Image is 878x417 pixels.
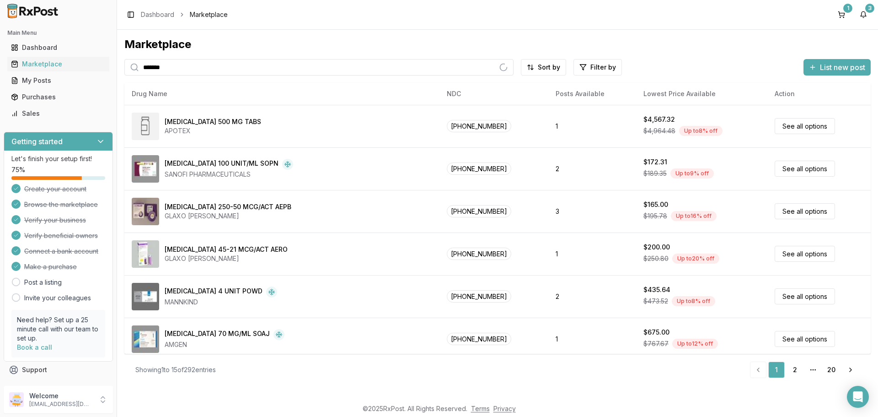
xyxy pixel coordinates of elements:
a: Dashboard [141,10,174,19]
img: User avatar [9,392,24,407]
div: 1 [843,4,852,13]
a: See all options [775,246,835,262]
th: Posts Available [548,83,636,105]
span: Marketplace [190,10,228,19]
div: GLAXO [PERSON_NAME] [165,211,291,221]
div: [MEDICAL_DATA] 70 MG/ML SOAJ [165,329,270,340]
td: 1 [548,233,636,275]
div: $165.00 [643,200,668,209]
td: 2 [548,275,636,318]
button: Marketplace [4,57,113,71]
img: Aimovig 70 MG/ML SOAJ [132,325,159,353]
div: GLAXO [PERSON_NAME] [165,254,288,263]
div: $200.00 [643,243,670,252]
a: Dashboard [7,39,109,56]
p: Need help? Set up a 25 minute call with our team to set up. [17,315,100,343]
span: $189.35 [643,169,667,178]
div: Up to 9 % off [670,168,714,179]
button: Support [4,362,113,378]
th: Drug Name [124,83,439,105]
div: SANOFI PHARMACEUTICALS [165,170,293,179]
a: See all options [775,161,835,177]
div: [MEDICAL_DATA] 45-21 MCG/ACT AERO [165,245,288,254]
button: My Posts [4,73,113,88]
button: 3 [856,7,871,22]
span: Verify beneficial owners [24,231,98,240]
div: Up to 20 % off [672,254,719,264]
div: Up to 16 % off [671,211,717,221]
div: Up to 8 % off [679,126,723,136]
div: Purchases [11,92,106,102]
div: $172.31 [643,157,667,167]
span: $4,964.48 [643,126,675,135]
div: Showing 1 to 15 of 292 entries [135,365,216,374]
div: [MEDICAL_DATA] 100 UNIT/ML SOPN [165,159,278,170]
div: Marketplace [124,37,871,52]
p: Let's finish your setup first! [11,154,105,163]
span: Create your account [24,184,86,194]
span: Feedback [22,382,53,391]
a: 1 [768,362,785,378]
span: [PHONE_NUMBER] [447,205,511,217]
td: 2 [548,147,636,190]
a: My Posts [7,72,109,89]
a: Post a listing [24,278,62,287]
button: Dashboard [4,40,113,55]
span: $250.80 [643,254,669,263]
h3: Getting started [11,136,63,147]
th: Action [767,83,871,105]
div: $4,567.32 [643,115,675,124]
a: Sales [7,105,109,122]
div: [MEDICAL_DATA] 250-50 MCG/ACT AEPB [165,202,291,211]
span: Browse the marketplace [24,200,98,209]
span: [PHONE_NUMBER] [447,333,511,345]
div: 3 [865,4,874,13]
span: List new post [820,62,865,73]
span: [PHONE_NUMBER] [447,162,511,175]
span: $767.67 [643,339,669,348]
div: [MEDICAL_DATA] 4 UNIT POWD [165,287,262,298]
a: 20 [823,362,840,378]
div: AMGEN [165,340,284,349]
div: $435.64 [643,285,670,294]
a: Terms [471,405,490,412]
a: Book a call [17,343,52,351]
span: [PHONE_NUMBER] [447,290,511,303]
span: Filter by [590,63,616,72]
a: See all options [775,288,835,304]
nav: breadcrumb [141,10,228,19]
a: Go to next page [841,362,860,378]
img: Advair Diskus 250-50 MCG/ACT AEPB [132,198,159,225]
span: 75 % [11,165,25,174]
a: See all options [775,118,835,134]
p: Welcome [29,391,93,401]
button: Feedback [4,378,113,395]
td: 1 [548,318,636,360]
div: [MEDICAL_DATA] 500 MG TABS [165,117,261,126]
div: Up to 12 % off [672,339,718,349]
a: Purchases [7,89,109,105]
a: Invite your colleagues [24,293,91,303]
a: See all options [775,203,835,219]
p: [EMAIL_ADDRESS][DOMAIN_NAME] [29,401,93,408]
span: Make a purchase [24,262,77,271]
button: Filter by [573,59,622,76]
button: 1 [834,7,849,22]
div: APOTEX [165,126,261,135]
span: [PHONE_NUMBER] [447,120,511,132]
h2: Main Menu [7,29,109,37]
span: Verify your business [24,216,86,225]
div: Sales [11,109,106,118]
span: Connect a bank account [24,247,98,256]
img: Afrezza 4 UNIT POWD [132,283,159,310]
a: Privacy [493,405,516,412]
div: $675.00 [643,328,669,337]
span: $473.52 [643,297,668,306]
div: Marketplace [11,60,106,69]
span: Sort by [538,63,560,72]
span: [PHONE_NUMBER] [447,248,511,260]
td: 3 [548,190,636,233]
a: See all options [775,331,835,347]
a: 2 [787,362,803,378]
